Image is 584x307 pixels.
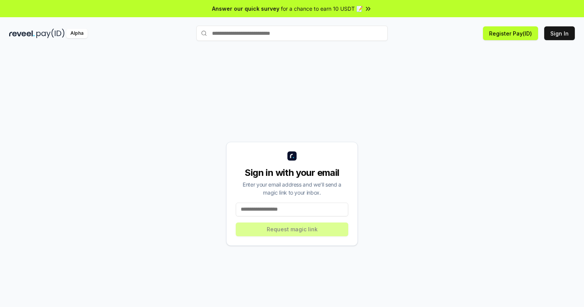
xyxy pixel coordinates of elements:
img: logo_small [287,151,297,161]
img: reveel_dark [9,29,35,38]
button: Register Pay(ID) [483,26,538,40]
div: Sign in with your email [236,167,348,179]
div: Enter your email address and we’ll send a magic link to your inbox. [236,180,348,197]
button: Sign In [544,26,575,40]
span: for a chance to earn 10 USDT 📝 [281,5,363,13]
span: Answer our quick survey [212,5,279,13]
div: Alpha [66,29,88,38]
img: pay_id [36,29,65,38]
